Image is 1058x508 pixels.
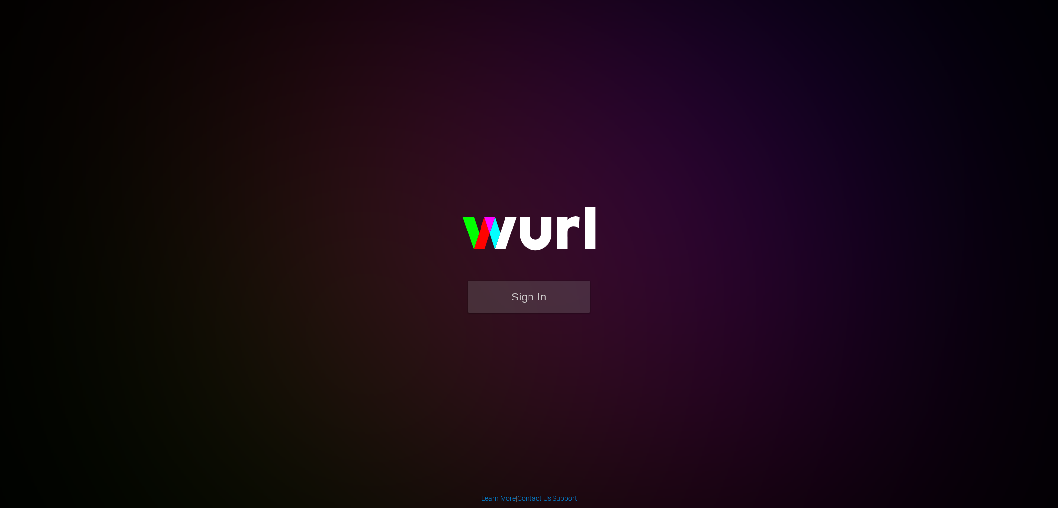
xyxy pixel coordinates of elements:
[481,494,516,502] a: Learn More
[431,185,627,280] img: wurl-logo-on-black-223613ac3d8ba8fe6dc639794a292ebdb59501304c7dfd60c99c58986ef67473.svg
[481,493,577,503] div: | |
[468,281,590,313] button: Sign In
[517,494,551,502] a: Contact Us
[553,494,577,502] a: Support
